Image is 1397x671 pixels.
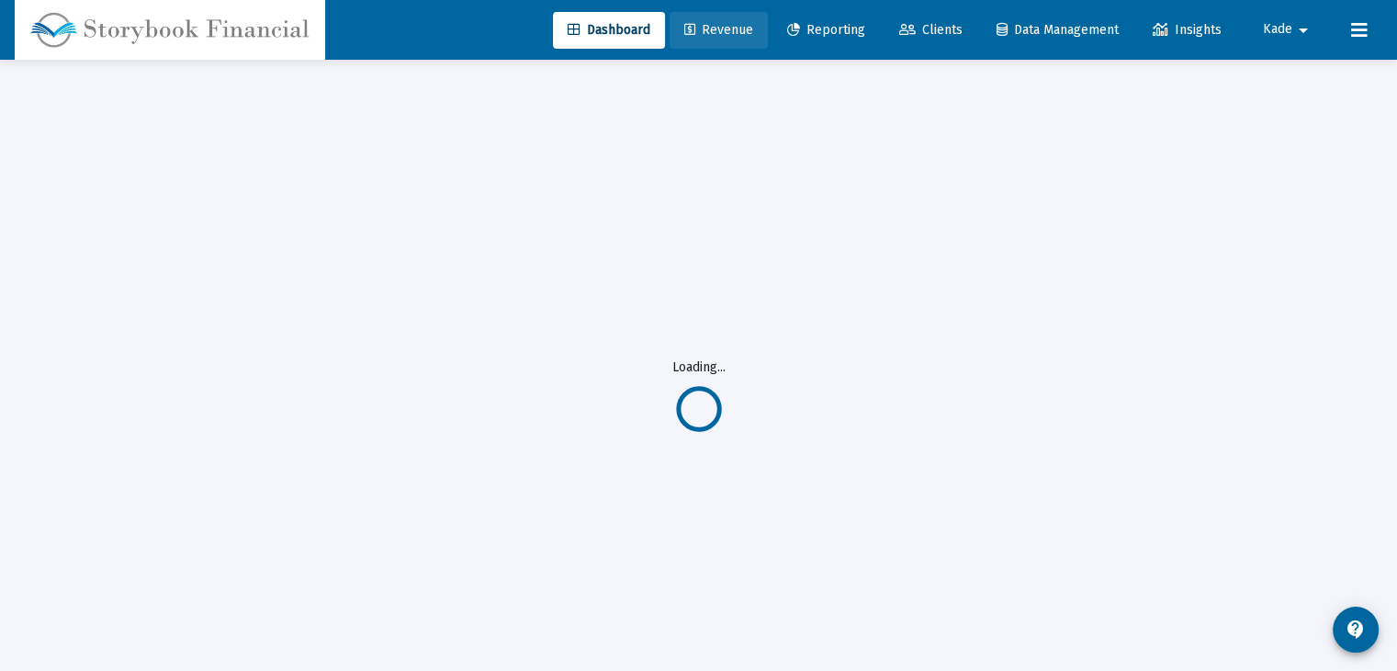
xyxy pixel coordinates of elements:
[899,22,963,38] span: Clients
[28,12,311,49] img: Dashboard
[553,12,665,49] a: Dashboard
[787,22,865,38] span: Reporting
[982,12,1133,49] a: Data Management
[1292,12,1314,49] mat-icon: arrow_drop_down
[1345,619,1367,641] mat-icon: contact_support
[997,22,1119,38] span: Data Management
[884,12,977,49] a: Clients
[568,22,650,38] span: Dashboard
[684,22,753,38] span: Revenue
[1263,22,1292,38] span: Kade
[1153,22,1222,38] span: Insights
[772,12,880,49] a: Reporting
[1138,12,1236,49] a: Insights
[670,12,768,49] a: Revenue
[1241,11,1336,48] button: Kade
